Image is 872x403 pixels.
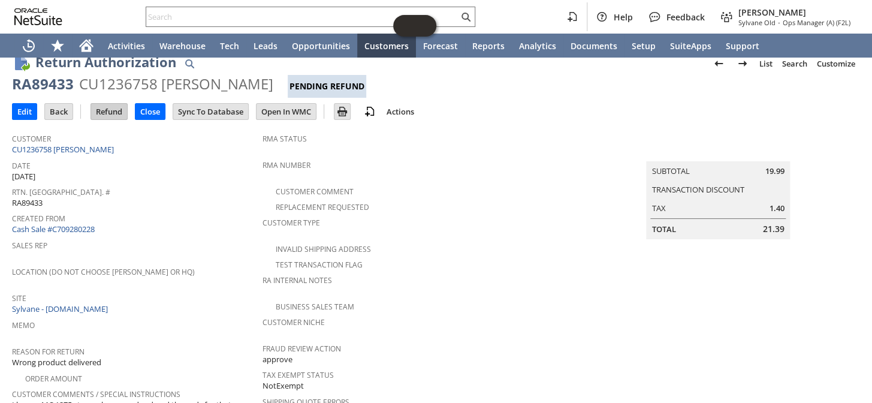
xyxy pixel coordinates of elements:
[276,260,363,270] a: Test Transaction Flag
[335,104,349,119] img: Print
[762,223,784,235] span: 21.39
[288,75,366,98] div: Pending Refund
[12,320,35,330] a: Memo
[357,34,416,58] a: Customers
[220,40,239,52] span: Tech
[777,54,812,73] a: Search
[778,18,780,27] span: -
[108,40,145,52] span: Activities
[72,34,101,58] a: Home
[152,34,213,58] a: Warehouse
[363,104,377,119] img: add-record.svg
[262,354,292,365] span: approve
[91,104,127,119] input: Refund
[101,34,152,58] a: Activities
[12,303,111,314] a: Sylvane - [DOMAIN_NAME]
[262,218,320,228] a: Customer Type
[614,11,633,23] span: Help
[652,166,690,176] a: Subtotal
[262,344,341,354] a: Fraud Review Action
[246,34,285,58] a: Leads
[276,244,371,254] a: Invalid Shipping Address
[12,144,117,155] a: CU1236758 [PERSON_NAME]
[652,184,744,195] a: Transaction Discount
[22,38,36,53] svg: Recent Records
[472,40,505,52] span: Reports
[571,40,617,52] span: Documents
[213,34,246,58] a: Tech
[632,40,656,52] span: Setup
[465,34,512,58] a: Reports
[276,187,354,197] a: Customer Comment
[79,74,273,94] div: CU1236758 [PERSON_NAME]
[12,224,95,234] a: Cash Sale #C709280228
[14,34,43,58] a: Recent Records
[783,18,850,27] span: Ops Manager (A) (F2L)
[646,142,790,161] caption: Summary
[382,106,419,117] a: Actions
[146,10,458,24] input: Search
[12,197,43,209] span: RA89433
[12,187,110,197] a: Rtn. [GEOGRAPHIC_DATA]. #
[738,7,850,18] span: [PERSON_NAME]
[262,134,307,144] a: RMA Status
[12,134,51,144] a: Customer
[393,15,436,37] iframe: Click here to launch Oracle Guided Learning Help Panel
[738,18,776,27] span: Sylvane Old
[458,10,473,24] svg: Search
[262,160,310,170] a: RMA Number
[334,104,350,119] input: Print
[25,374,82,384] a: Order Amount
[12,161,31,171] a: Date
[12,293,26,303] a: Site
[12,213,65,224] a: Created From
[670,40,711,52] span: SuiteApps
[563,34,624,58] a: Documents
[13,104,37,119] input: Edit
[12,389,180,399] a: Customer Comments / Special Instructions
[292,40,350,52] span: Opportunities
[262,317,325,327] a: Customer Niche
[12,347,85,357] a: Reason For Return
[12,267,195,277] a: Location (Do Not Choose [PERSON_NAME] or HQ)
[262,275,332,285] a: RA Internal Notes
[711,56,726,71] img: Previous
[765,166,784,177] span: 19.99
[45,104,73,119] input: Back
[423,40,458,52] span: Forecast
[12,357,101,368] span: Wrong product delivered
[14,8,62,25] svg: logo
[254,40,277,52] span: Leads
[159,40,206,52] span: Warehouse
[257,104,316,119] input: Open In WMC
[719,34,767,58] a: Support
[769,203,784,214] span: 1.40
[726,40,759,52] span: Support
[276,302,354,312] a: Business Sales Team
[364,40,409,52] span: Customers
[735,56,750,71] img: Next
[512,34,563,58] a: Analytics
[652,224,676,234] a: Total
[35,52,176,72] h1: Return Authorization
[652,203,666,213] a: Tax
[276,202,369,212] a: Replacement Requested
[50,38,65,53] svg: Shortcuts
[812,54,860,73] a: Customize
[755,54,777,73] a: List
[285,34,357,58] a: Opportunities
[12,240,47,251] a: Sales Rep
[173,104,248,119] input: Sync To Database
[416,34,465,58] a: Forecast
[135,104,165,119] input: Close
[262,370,334,380] a: Tax Exempt Status
[519,40,556,52] span: Analytics
[663,34,719,58] a: SuiteApps
[262,380,304,392] span: NotExempt
[43,34,72,58] div: Shortcuts
[79,38,93,53] svg: Home
[415,15,436,37] span: Oracle Guided Learning Widget. To move around, please hold and drag
[624,34,663,58] a: Setup
[666,11,705,23] span: Feedback
[182,56,197,71] img: Quick Find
